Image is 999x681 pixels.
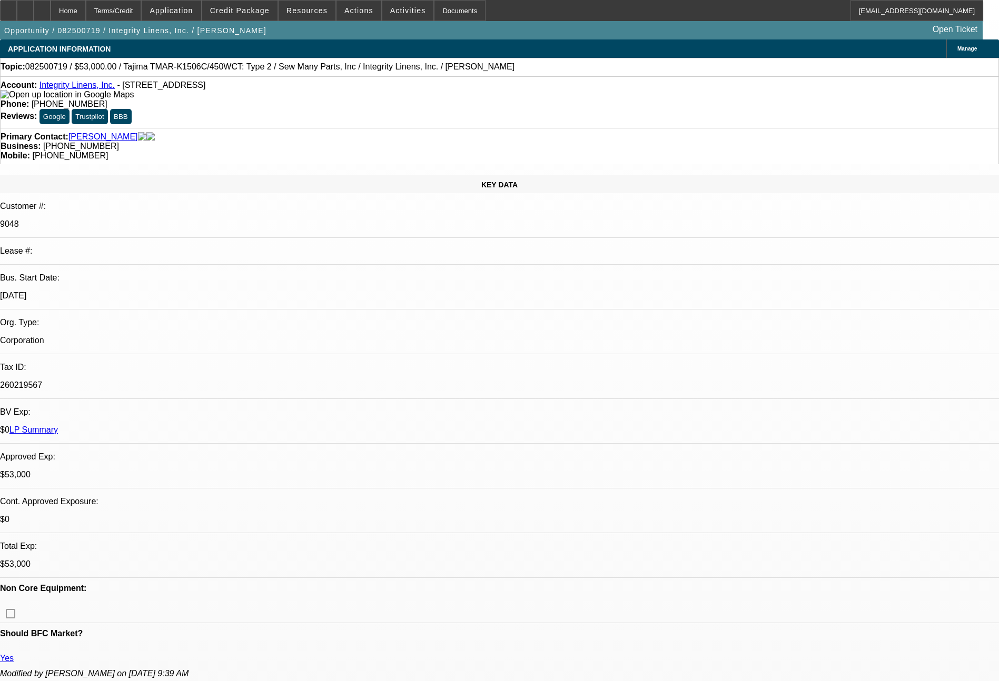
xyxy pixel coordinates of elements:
span: Actions [344,6,373,15]
span: [PHONE_NUMBER] [32,99,107,108]
img: Open up location in Google Maps [1,90,134,99]
button: BBB [110,109,132,124]
span: Activities [390,6,426,15]
button: Actions [337,1,381,21]
img: facebook-icon.png [138,132,146,142]
span: Resources [286,6,328,15]
a: [PERSON_NAME] [68,132,138,142]
strong: Mobile: [1,151,30,160]
strong: Account: [1,81,37,89]
button: Application [142,1,201,21]
span: Opportunity / 082500719 / Integrity Linens, Inc. / [PERSON_NAME] [4,26,266,35]
span: [PHONE_NUMBER] [43,142,119,151]
img: linkedin-icon.png [146,132,155,142]
span: APPLICATION INFORMATION [8,45,111,53]
button: Activities [382,1,434,21]
span: Credit Package [210,6,270,15]
a: LP Summary [9,425,58,434]
span: KEY DATA [481,181,518,189]
button: Credit Package [202,1,278,21]
strong: Business: [1,142,41,151]
strong: Primary Contact: [1,132,68,142]
span: Manage [957,46,977,52]
strong: Topic: [1,62,25,72]
span: - [STREET_ADDRESS] [117,81,205,89]
strong: Reviews: [1,112,37,121]
span: [PHONE_NUMBER] [32,151,108,160]
a: Open Ticket [928,21,982,38]
a: Integrity Linens, Inc. [39,81,115,89]
button: Trustpilot [72,109,107,124]
button: Google [39,109,70,124]
span: Application [150,6,193,15]
a: View Google Maps [1,90,134,99]
button: Resources [279,1,335,21]
span: 082500719 / $53,000.00 / Tajima TMAR-K1506C/450WCT: Type 2 / Sew Many Parts, Inc / Integrity Line... [25,62,515,72]
strong: Phone: [1,99,29,108]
